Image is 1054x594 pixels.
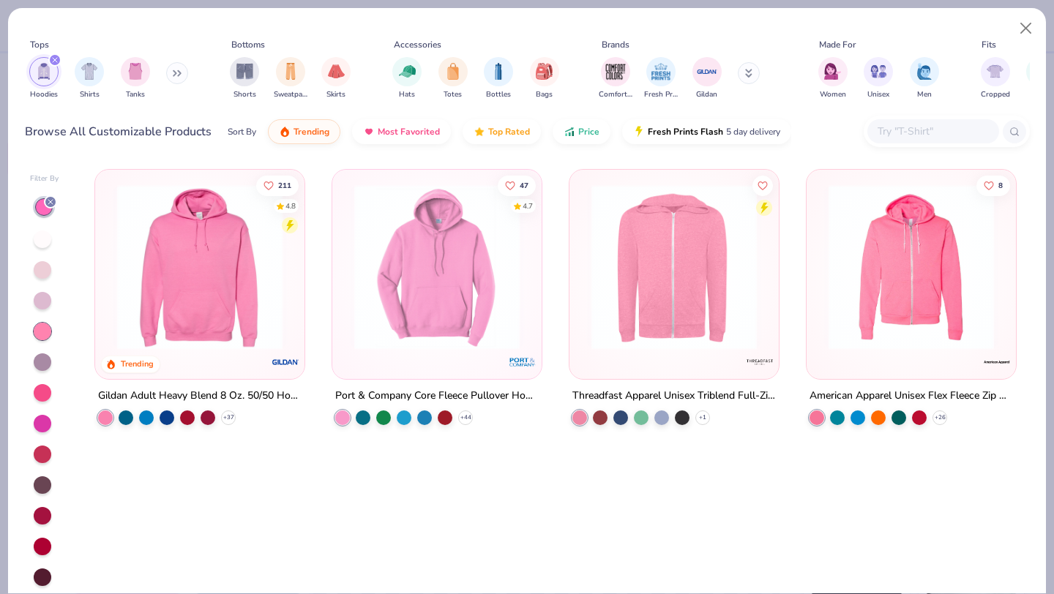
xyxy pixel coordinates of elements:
[819,38,856,51] div: Made For
[982,38,996,51] div: Fits
[445,63,461,80] img: Totes Image
[981,57,1010,100] div: filter for Cropped
[530,57,559,100] button: filter button
[274,57,307,100] button: filter button
[644,57,678,100] button: filter button
[696,89,717,100] span: Gildan
[75,57,104,100] div: filter for Shirts
[864,57,893,100] div: filter for Unisex
[486,89,511,100] span: Bottles
[233,89,256,100] span: Shorts
[530,57,559,100] div: filter for Bags
[917,89,932,100] span: Men
[392,57,422,100] button: filter button
[80,89,100,100] span: Shirts
[934,413,945,422] span: + 26
[363,126,375,138] img: most_fav.gif
[279,181,292,189] span: 211
[98,387,302,405] div: Gildan Adult Heavy Blend 8 Oz. 50/50 Hooded Sweatshirt
[474,126,485,138] img: TopRated.gif
[274,89,307,100] span: Sweatpants
[536,89,553,100] span: Bags
[745,347,774,377] img: Threadfast Apparel logo
[976,175,1010,195] button: Like
[824,63,841,80] img: Women Image
[752,175,773,195] button: Like
[867,89,889,100] span: Unisex
[29,57,59,100] div: filter for Hoodies
[228,125,256,138] div: Sort By
[633,126,645,138] img: flash.gif
[30,89,58,100] span: Hoodies
[30,38,49,51] div: Tops
[394,38,441,51] div: Accessories
[257,175,299,195] button: Like
[602,38,629,51] div: Brands
[998,181,1003,189] span: 8
[870,63,887,80] img: Unisex Image
[490,63,507,80] img: Bottles Image
[916,63,932,80] img: Men Image
[230,57,259,100] div: filter for Shorts
[726,124,780,140] span: 5 day delivery
[347,184,527,350] img: 5c52e3b7-3605-4975-81f2-00638573aaf7
[876,123,989,140] input: Try "T-Shirt"
[523,200,533,211] div: 4.7
[231,38,265,51] div: Bottoms
[81,63,98,80] img: Shirts Image
[271,347,300,377] img: Gildan logo
[818,57,848,100] div: filter for Women
[692,57,722,100] button: filter button
[605,61,627,83] img: Comfort Colors Image
[821,184,1001,350] img: 7bafa2a5-7771-4383-be7e-2fc58a658238
[326,89,345,100] span: Skirts
[699,413,706,422] span: + 1
[321,57,351,100] div: filter for Skirts
[392,57,422,100] div: filter for Hats
[121,57,150,100] button: filter button
[987,63,1003,80] img: Cropped Image
[536,63,552,80] img: Bags Image
[553,119,610,144] button: Price
[696,61,718,83] img: Gildan Image
[294,126,329,138] span: Trending
[126,89,145,100] span: Tanks
[463,119,541,144] button: Top Rated
[121,57,150,100] div: filter for Tanks
[328,63,345,80] img: Skirts Image
[599,57,632,100] div: filter for Comfort Colors
[910,57,939,100] button: filter button
[335,387,539,405] div: Port & Company Core Fleece Pullover Hooded Sweatshirt
[818,57,848,100] button: filter button
[460,413,471,422] span: + 44
[810,387,1013,405] div: American Apparel Unisex Flex Fleece Zip Hoodie
[982,347,1011,377] img: American Apparel logo
[644,89,678,100] span: Fresh Prints
[127,63,143,80] img: Tanks Image
[981,57,1010,100] button: filter button
[1012,15,1040,42] button: Close
[498,175,536,195] button: Like
[25,123,212,140] div: Browse All Customizable Products
[599,89,632,100] span: Comfort Colors
[648,126,723,138] span: Fresh Prints Flash
[584,184,764,350] img: 5e96a945-8a7d-4cba-ba87-f34bbd867d4b
[223,413,234,422] span: + 37
[352,119,451,144] button: Most Favorited
[864,57,893,100] button: filter button
[981,89,1010,100] span: Cropped
[279,126,291,138] img: trending.gif
[444,89,462,100] span: Totes
[910,57,939,100] div: filter for Men
[29,57,59,100] button: filter button
[30,173,59,184] div: Filter By
[268,119,340,144] button: Trending
[236,63,253,80] img: Shorts Image
[399,63,416,80] img: Hats Image
[283,63,299,80] img: Sweatpants Image
[75,57,104,100] button: filter button
[488,126,530,138] span: Top Rated
[508,347,537,377] img: Port & Company logo
[650,61,672,83] img: Fresh Prints Image
[110,184,290,350] img: d8a4eb7f-d29a-45fd-9629-5a4cf7016cda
